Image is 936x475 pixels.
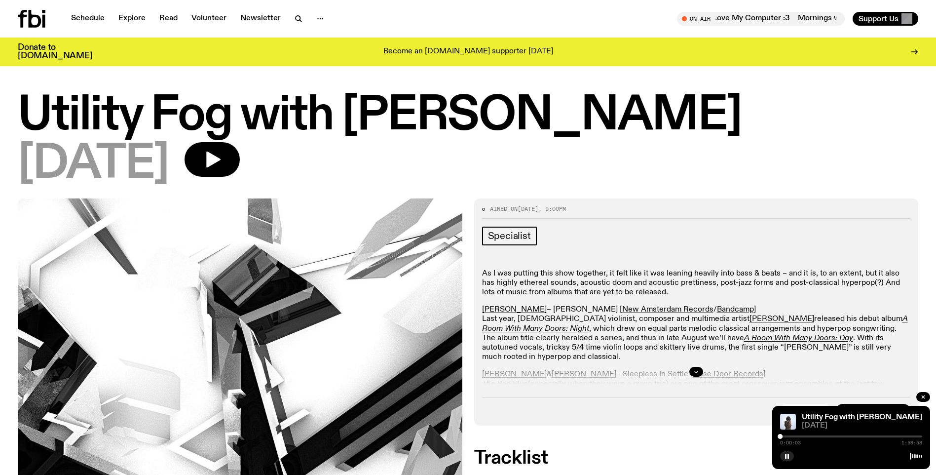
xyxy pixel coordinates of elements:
[859,14,899,23] span: Support Us
[518,205,538,213] span: [DATE]
[482,305,911,362] p: – [PERSON_NAME] [ / ] Last year, [DEMOGRAPHIC_DATA] violinist, composer and multimedia artist rel...
[717,306,754,314] a: Bandcamp
[18,94,918,138] h1: Utility Fog with [PERSON_NAME]
[901,440,922,445] span: 1:59:58
[853,12,918,26] button: Support Us
[488,231,531,241] span: Specialist
[65,12,111,26] a: Schedule
[836,404,910,418] a: More Episodes
[802,413,922,421] a: Utility Fog with [PERSON_NAME]
[482,227,537,245] a: Specialist
[112,12,151,26] a: Explore
[780,440,801,445] span: 0:00:03
[688,15,840,22] span: Tune in live
[18,142,169,187] span: [DATE]
[482,306,547,314] a: [PERSON_NAME]
[474,449,919,467] h2: Tracklist
[234,12,287,26] a: Newsletter
[482,315,908,332] a: A Room With Many Doors: Night
[749,315,814,323] a: [PERSON_NAME]
[538,205,566,213] span: , 9:00pm
[482,269,911,298] p: As I was putting this show together, it felt like it was leaning heavily into bass & beats – and ...
[622,306,713,314] a: New Amsterdam Records
[186,12,232,26] a: Volunteer
[677,12,845,26] button: On AirMornings with [PERSON_NAME] / I Love My Computer :3Mornings with [PERSON_NAME] / I Love My ...
[383,47,553,56] p: Become an [DOMAIN_NAME] supporter [DATE]
[744,334,853,342] a: A Room With Many Doors: Day
[780,404,831,418] button: Tracklist
[802,422,922,430] span: [DATE]
[18,43,92,60] h3: Donate to [DOMAIN_NAME]
[490,205,518,213] span: Aired on
[153,12,184,26] a: Read
[780,414,796,430] img: Cover of Leese's album Δ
